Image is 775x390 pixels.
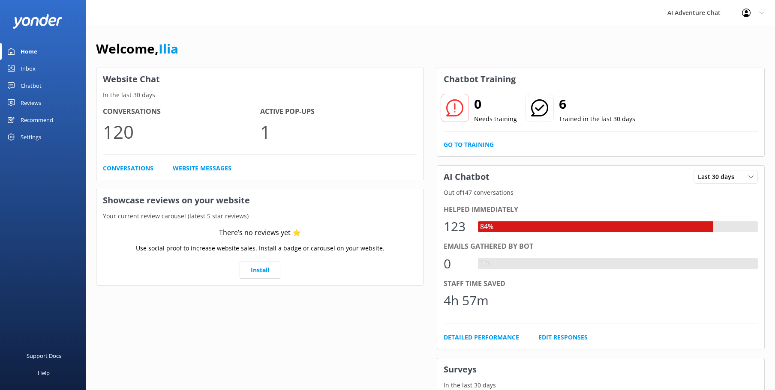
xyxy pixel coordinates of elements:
[437,381,764,390] p: In the last 30 days
[21,111,53,128] div: Recommend
[38,364,50,381] div: Help
[159,40,178,57] a: Ilia
[444,241,758,252] div: Emails gathered by bot
[260,117,418,146] p: 1
[437,166,496,188] h3: AI Chatbot
[103,117,260,146] p: 120
[96,39,178,59] h1: Welcome,
[538,333,588,342] a: Edit Responses
[698,172,739,182] span: Last 30 days
[474,114,517,124] p: Needs training
[444,290,489,311] div: 4h 57m
[474,94,517,114] h2: 0
[444,216,469,237] div: 123
[559,94,635,114] h2: 6
[260,106,418,117] h4: Active Pop-ups
[103,106,260,117] h4: Conversations
[444,204,758,215] div: Helped immediately
[13,14,62,28] img: yonder-white-logo.png
[96,90,424,100] p: In the last 30 days
[437,358,764,381] h3: Surveys
[103,164,153,173] a: Conversations
[21,43,37,60] div: Home
[27,347,61,364] div: Support Docs
[21,60,36,77] div: Inbox
[478,258,492,269] div: 0%
[219,227,301,238] div: There’s no reviews yet ⭐
[136,244,384,253] p: Use social proof to increase website sales. Install a badge or carousel on your website.
[444,140,494,149] a: Go to Training
[444,333,519,342] a: Detailed Performance
[96,189,424,211] h3: Showcase reviews on your website
[21,77,42,94] div: Chatbot
[240,262,280,279] a: Install
[478,221,496,232] div: 84%
[559,114,635,124] p: Trained in the last 30 days
[444,253,469,274] div: 0
[21,128,41,146] div: Settings
[437,188,764,197] p: Out of 147 conversations
[173,164,231,173] a: Website Messages
[96,211,424,221] p: Your current review carousel (latest 5 star reviews)
[444,278,758,289] div: Staff time saved
[437,68,522,90] h3: Chatbot Training
[21,94,41,111] div: Reviews
[96,68,424,90] h3: Website Chat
